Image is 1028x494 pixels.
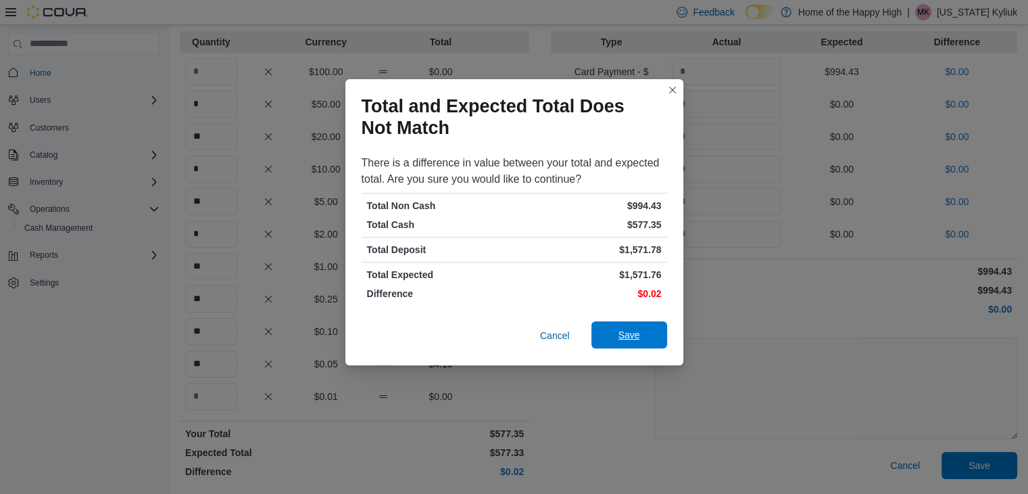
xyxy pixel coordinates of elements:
[367,199,512,212] p: Total Non Cash
[367,268,512,282] p: Total Expected
[517,268,662,282] p: $1,571.76
[540,329,570,342] span: Cancel
[591,321,667,349] button: Save
[367,243,512,256] p: Total Deposit
[362,155,667,187] div: There is a difference in value between your total and expected total. Are you sure you would like...
[517,287,662,300] p: $0.02
[517,218,662,231] p: $577.35
[367,287,512,300] p: Difference
[517,199,662,212] p: $994.43
[517,243,662,256] p: $1,571.78
[664,82,681,98] button: Closes this modal window
[618,328,640,342] span: Save
[367,218,512,231] p: Total Cash
[535,322,575,349] button: Cancel
[362,95,656,139] h1: Total and Expected Total Does Not Match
